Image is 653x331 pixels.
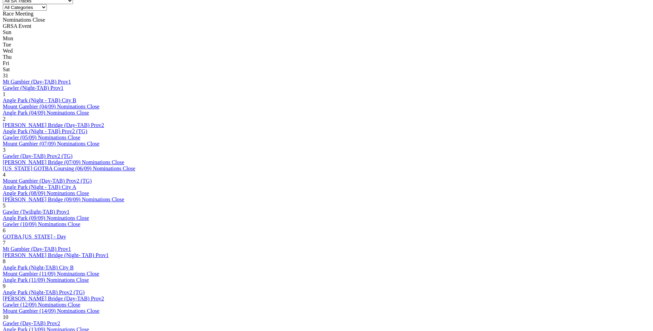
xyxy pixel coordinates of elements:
a: Gawler (Twilight-TAB) Prov1 [3,209,70,215]
a: Gawler (05/09) Nominations Close [3,135,80,140]
span: 7 [3,240,6,246]
a: Angle Park (11/09) Nominations Close [3,277,89,283]
a: Mt Gambier (Day-TAB) Prov1 [3,79,71,85]
div: Thu [3,54,650,60]
div: Mon [3,35,650,42]
div: Wed [3,48,650,54]
a: Gawler (10/09) Nominations Close [3,221,80,227]
div: Sun [3,29,650,35]
a: Mt Gambier (Day-TAB) Prov1 [3,246,71,252]
a: Gawler (Night-TAB) Prov1 [3,85,63,91]
a: [PERSON_NAME] Bridge (Day-TAB) Prov2 [3,296,104,301]
a: Angle Park (Night - TAB) Prov2 (TG) [3,128,87,134]
div: GRSA Event [3,23,650,29]
span: 8 [3,258,6,264]
div: Nominations Close [3,17,650,23]
span: 6 [3,227,6,233]
a: Mount Gambier (14/09) Nominations Close [3,308,99,314]
a: GOTBA [US_STATE] - Day [3,234,66,239]
a: Mount Gambier (04/09) Nominations Close [3,104,99,109]
span: 4 [3,172,6,178]
span: 10 [3,314,8,320]
span: 1 [3,91,6,97]
span: 5 [3,203,6,209]
a: Gawler (Day-TAB) Prov2 [3,320,60,326]
a: Gawler (12/09) Nominations Close [3,302,80,308]
a: [PERSON_NAME] Bridge (07/09) Nominations Close [3,159,124,165]
span: 2 [3,116,6,122]
div: Fri [3,60,650,66]
a: Angle Park (Night - TAB) City A [3,184,76,190]
a: Angle Park (04/09) Nominations Close [3,110,89,116]
a: Angle Park (Night-TAB) Prov2 (TG) [3,289,85,295]
span: 3 [3,147,6,153]
a: Gawler (Day-TAB) Prov2 (TG) [3,153,73,159]
a: Mount Gambier (07/09) Nominations Close [3,141,99,147]
a: [PERSON_NAME] Bridge (Day-TAB) Prov2 [3,122,104,128]
a: Angle Park (08/09) Nominations Close [3,190,89,196]
a: Angle Park (09/09) Nominations Close [3,215,89,221]
div: Sat [3,66,650,73]
a: [PERSON_NAME] Bridge (09/09) Nominations Close [3,196,124,202]
a: [PERSON_NAME] Bridge (Night- TAB) Prov1 [3,252,109,258]
a: Mount Gambier (11/09) Nominations Close [3,271,99,277]
div: Race Meeting [3,11,650,17]
a: Angle Park (Night - TAB) City B [3,97,76,103]
span: 9 [3,283,6,289]
a: Angle Park (Night-TAB) City B [3,265,74,270]
a: [US_STATE] GOTBA Coursing (06/09) Nominations Close [3,165,135,171]
div: Tue [3,42,650,48]
a: Mount Gambier (Day-TAB) Prov2 (TG) [3,178,92,184]
span: 31 [3,73,8,78]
